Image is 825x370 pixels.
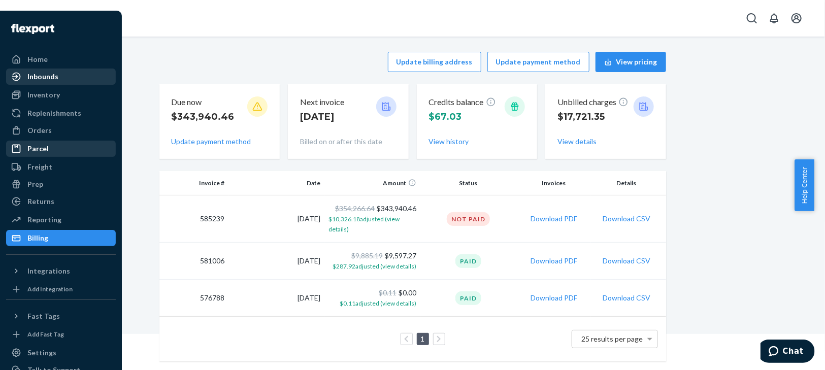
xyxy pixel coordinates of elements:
div: Settings [27,348,56,358]
a: Reporting [6,212,116,228]
span: $10,326.18 adjusted (view details) [328,215,400,233]
button: View details [557,137,597,147]
td: 576788 [159,280,229,317]
a: Orders [6,122,116,139]
span: $287.92 adjusted (view details) [333,262,416,270]
td: $9,597.27 [324,243,420,280]
p: $17,721.35 [557,110,629,123]
a: Prep [6,176,116,192]
div: Orders [27,125,52,136]
a: Billing [6,230,116,246]
button: $0.11adjusted (view details) [340,298,416,308]
p: Billed on or after this date [300,137,397,147]
div: Freight [27,162,52,172]
td: $0.00 [324,280,420,317]
th: Date [228,171,324,195]
button: Open Search Box [742,8,762,28]
div: Reporting [27,215,61,225]
div: Billing [27,233,48,243]
a: Replenishments [6,105,116,121]
a: Page 1 is your current page [419,334,427,343]
a: Returns [6,193,116,210]
div: Home [27,54,48,64]
img: Flexport logo [11,24,54,34]
p: $343,940.46 [172,110,235,123]
th: Amount [324,171,420,195]
span: $0.11 [379,288,397,297]
button: Download PDF [531,256,577,266]
button: Fast Tags [6,308,116,324]
button: Help Center [795,159,814,211]
div: Add Fast Tag [27,330,64,339]
div: Returns [27,196,54,207]
div: Paid [455,291,481,305]
td: [DATE] [228,195,324,243]
th: Details [591,171,666,195]
button: Update payment method [172,137,251,147]
td: [DATE] [228,243,324,280]
td: 581006 [159,243,229,280]
div: Inventory [27,90,60,100]
p: Unbilled charges [557,96,629,108]
div: Integrations [27,266,70,276]
a: Parcel [6,141,116,157]
a: Settings [6,345,116,361]
p: Due now [172,96,235,108]
button: Update billing address [388,52,481,72]
button: Download PDF [531,293,577,303]
button: Integrations [6,263,116,279]
button: Update payment method [487,52,589,72]
span: $354,266.64 [335,204,375,213]
th: Invoices [516,171,591,195]
button: $287.92adjusted (view details) [333,261,416,271]
th: Invoice # [159,171,229,195]
button: Download CSV [603,293,650,303]
td: $343,940.46 [324,195,420,243]
p: [DATE] [300,110,344,123]
div: Add Integration [27,285,73,293]
div: Not Paid [447,212,490,226]
div: Replenishments [27,108,81,118]
button: View history [429,137,469,147]
a: Freight [6,159,116,175]
a: Home [6,51,116,68]
th: Status [420,171,516,195]
iframe: Opens a widget where you can chat to one of our agents [761,340,815,365]
div: Inbounds [27,72,58,82]
a: Add Fast Tag [6,328,116,341]
a: Inbounds [6,69,116,85]
button: Download PDF [531,214,577,224]
button: Open account menu [786,8,807,28]
button: View pricing [596,52,666,72]
button: Download CSV [603,214,650,224]
p: Credits balance [429,96,496,108]
a: Inventory [6,87,116,103]
button: Open notifications [764,8,784,28]
td: [DATE] [228,280,324,317]
p: Next invoice [300,96,344,108]
td: 585239 [159,195,229,243]
a: Add Integration [6,283,116,295]
span: 25 results per page [581,334,643,343]
span: $67.03 [429,111,462,122]
span: $9,885.19 [351,251,383,260]
button: $10,326.18adjusted (view details) [328,214,416,234]
span: $0.11 adjusted (view details) [340,299,416,307]
div: Paid [455,254,481,268]
div: Prep [27,179,43,189]
button: Download CSV [603,256,650,266]
div: Parcel [27,144,49,154]
div: Fast Tags [27,311,60,321]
